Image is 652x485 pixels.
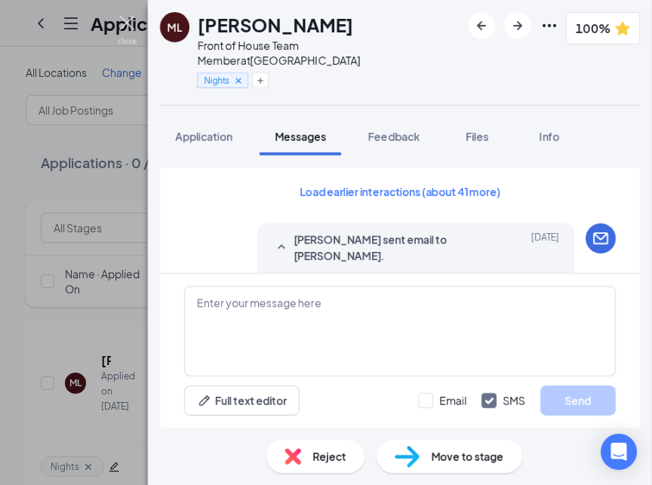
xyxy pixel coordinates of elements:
div: ML [168,20,183,35]
button: ArrowLeftNew [468,12,495,39]
button: Send [540,385,616,416]
span: Nights [204,74,229,87]
svg: SmallChevronUp [272,238,291,256]
h1: [PERSON_NAME] [197,12,353,38]
svg: Plus [256,76,265,85]
button: ArrowRight [504,12,531,39]
button: Plus [252,72,269,88]
span: Feedback [368,130,420,143]
span: Info [540,130,560,143]
div: Front of House Team Member at [GEOGRAPHIC_DATA] [197,38,460,68]
span: 100% [576,19,610,38]
button: Full text editorPen [184,385,300,416]
span: Application [175,130,232,143]
span: Files [466,130,488,143]
svg: Cross [233,75,244,86]
span: Messages [275,130,326,143]
svg: ArrowRight [509,17,527,35]
button: Load earlier interactions (about 41 more) [287,180,513,204]
span: Reject [313,448,346,465]
span: [DATE] [531,231,559,264]
span: [PERSON_NAME] sent email to [PERSON_NAME]. [294,231,491,264]
div: Open Intercom Messenger [601,434,637,470]
svg: Ellipses [540,17,558,35]
span: Move to stage [432,448,504,465]
svg: Email [592,229,610,247]
svg: ArrowLeftNew [472,17,491,35]
svg: Pen [197,393,212,408]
